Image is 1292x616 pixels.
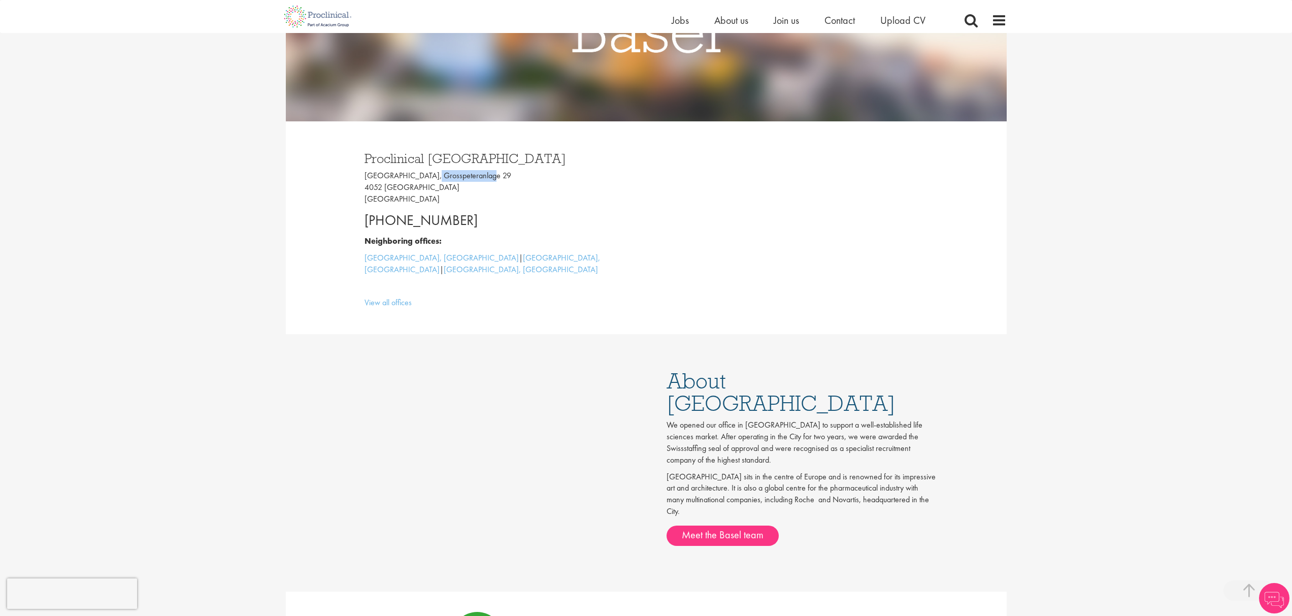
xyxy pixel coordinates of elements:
[365,297,412,308] a: View all offices
[880,14,925,27] a: Upload CV
[667,370,936,414] h1: About [GEOGRAPHIC_DATA]
[365,170,639,205] p: [GEOGRAPHIC_DATA], Grosspeteranlage 29 4052 [GEOGRAPHIC_DATA] [GEOGRAPHIC_DATA]
[714,14,748,27] a: About us
[365,252,600,275] a: [GEOGRAPHIC_DATA], [GEOGRAPHIC_DATA]
[667,471,936,517] p: [GEOGRAPHIC_DATA] sits in the centre of Europe and is renowned for its impressive art and archite...
[1259,583,1289,613] img: Chatbot
[444,264,598,275] a: [GEOGRAPHIC_DATA], [GEOGRAPHIC_DATA]
[365,252,519,263] a: [GEOGRAPHIC_DATA], [GEOGRAPHIC_DATA]
[7,578,137,609] iframe: reCAPTCHA
[365,210,639,231] p: [PHONE_NUMBER]
[824,14,855,27] a: Contact
[672,14,689,27] a: Jobs
[365,252,639,276] p: | |
[667,419,936,466] p: We opened our office in [GEOGRAPHIC_DATA] to support a well-established life sciences market. Aft...
[357,360,641,520] iframe: Basel - Location Overview
[365,152,639,165] h3: Proclinical [GEOGRAPHIC_DATA]
[774,14,799,27] a: Join us
[667,526,779,546] a: Meet the Basel team
[365,236,442,246] b: Neighboring offices:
